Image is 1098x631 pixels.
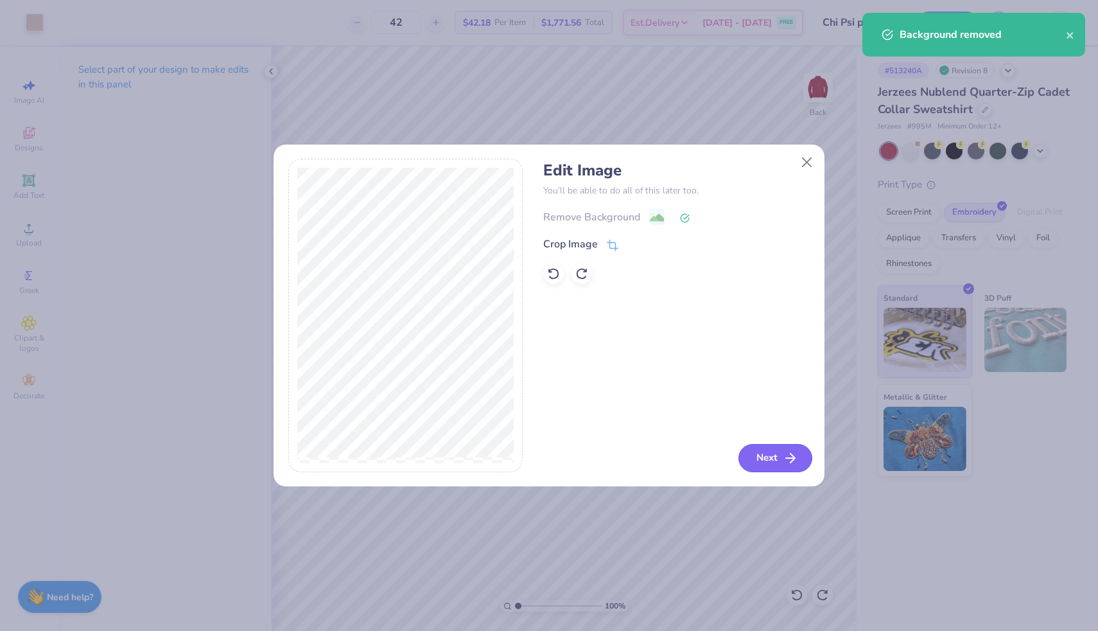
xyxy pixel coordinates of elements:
button: Next [738,444,812,472]
p: You’ll be able to do all of this later too. [543,184,810,197]
button: Close [795,150,819,174]
h4: Edit Image [543,161,810,180]
div: Background removed [900,27,1066,42]
button: close [1066,27,1075,42]
div: Crop Image [543,236,598,252]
